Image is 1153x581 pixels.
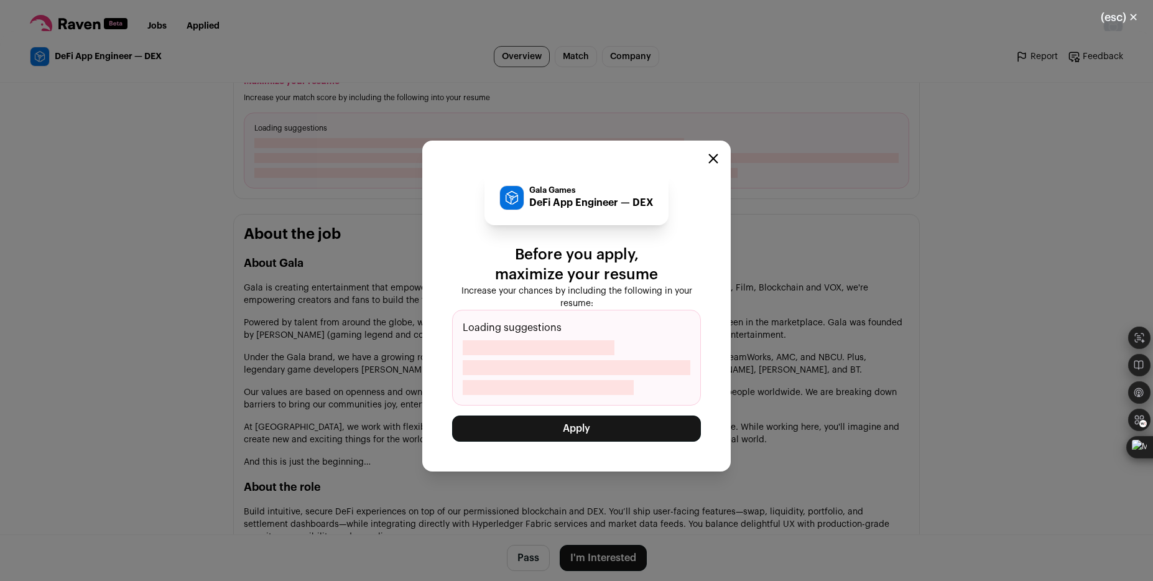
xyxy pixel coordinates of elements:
[500,186,524,210] img: 79c4f82905f3aed45a6a2c6f5f86cd0a556b369b1b093cdfb3f5f86c0fc37c94.png
[529,195,654,210] p: DeFi App Engineer — DEX
[708,154,718,164] button: Close modal
[452,310,701,406] div: Loading suggestions
[529,185,654,195] p: Gala Games
[452,285,701,310] p: Increase your chances by including the following in your resume:
[452,245,701,285] p: Before you apply, maximize your resume
[452,416,701,442] button: Apply
[1086,4,1153,31] button: Close modal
